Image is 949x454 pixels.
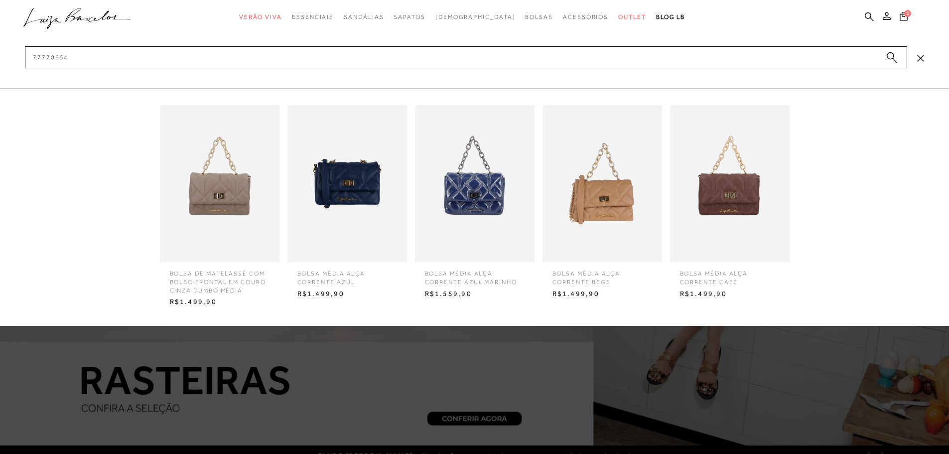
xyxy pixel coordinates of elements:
span: 0 [904,10,911,17]
a: BOLSA MÉDIA ALÇA CORRENTE CAFÉ BOLSA MÉDIA ALÇA CORRENTE CAFÉ R$1.499,90 [668,105,792,301]
span: BOLSA MÉDIA ALÇA CORRENTE CAFÉ [673,262,787,287]
a: categoryNavScreenReaderText [394,8,425,26]
a: BOLSA MÉDIA ALÇA CORRENTE AZUL MARINHO BOLSA MÉDIA ALÇA CORRENTE AZUL MARINHO R$1.559,90 [412,105,537,301]
span: BOLSA DE MATELASSÊ COM BOLSO FRONTAL EM COURO CINZA DUMBO MÉDIA [162,262,277,295]
a: BOLSA MÉDIA ALÇA CORRENTE BEGE BOLSA MÉDIA ALÇA CORRENTE BEGE R$1.499,90 [540,105,665,301]
img: BOLSA MÉDIA ALÇA CORRENTE BEGE [542,105,662,262]
span: BOLSA MÉDIA ALÇA CORRENTE AZUL MARINHO [417,262,532,287]
span: R$1.499,90 [290,287,405,302]
img: BOLSA MÉDIA ALÇA CORRENTE AZUL [287,105,407,262]
img: BOLSA MÉDIA ALÇA CORRENTE CAFÉ [670,105,790,262]
span: Essenciais [292,13,334,20]
span: BLOG LB [656,13,685,20]
input: Buscar. [25,46,907,68]
a: categoryNavScreenReaderText [525,8,553,26]
a: BLOG LB [656,8,685,26]
span: R$1.499,90 [673,287,787,302]
img: BOLSA MÉDIA ALÇA CORRENTE AZUL MARINHO [415,105,535,262]
span: Acessórios [563,13,608,20]
img: BOLSA DE MATELASSÊ COM BOLSO FRONTAL EM COURO CINZA DUMBO MÉDIA [160,105,279,262]
a: BOLSA MÉDIA ALÇA CORRENTE AZUL BOLSA MÉDIA ALÇA CORRENTE AZUL R$1.499,90 [285,105,409,301]
span: Verão Viva [239,13,282,20]
span: Sandálias [344,13,384,20]
span: R$1.499,90 [162,295,277,309]
a: categoryNavScreenReaderText [239,8,282,26]
span: Bolsas [525,13,553,20]
span: [DEMOGRAPHIC_DATA] [435,13,516,20]
span: BOLSA MÉDIA ALÇA CORRENTE AZUL [290,262,405,287]
a: categoryNavScreenReaderText [292,8,334,26]
span: BOLSA MÉDIA ALÇA CORRENTE BEGE [545,262,660,287]
span: R$1.559,90 [417,287,532,302]
a: noSubCategoriesText [435,8,516,26]
a: categoryNavScreenReaderText [344,8,384,26]
span: Sapatos [394,13,425,20]
span: R$1.499,90 [545,287,660,302]
a: categoryNavScreenReaderText [618,8,646,26]
button: 0 [897,11,911,24]
span: Outlet [618,13,646,20]
a: BOLSA DE MATELASSÊ COM BOLSO FRONTAL EM COURO CINZA DUMBO MÉDIA BOLSA DE MATELASSÊ COM BOLSO FRON... [157,105,282,309]
a: categoryNavScreenReaderText [563,8,608,26]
